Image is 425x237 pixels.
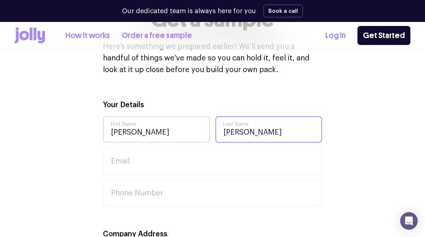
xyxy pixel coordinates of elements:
[103,100,144,110] label: Your Details
[325,30,346,42] a: Log In
[103,41,322,76] p: Here’s something we prepared earlier! We’ll send you a handful of things we’ve made so you can ho...
[357,26,410,45] a: Get Started
[263,4,303,18] button: Book a call
[400,212,418,230] div: Open Intercom Messenger
[122,6,256,16] p: Our dedicated team is always here for you
[65,30,110,42] a: How it works
[122,30,192,42] a: Order a free sample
